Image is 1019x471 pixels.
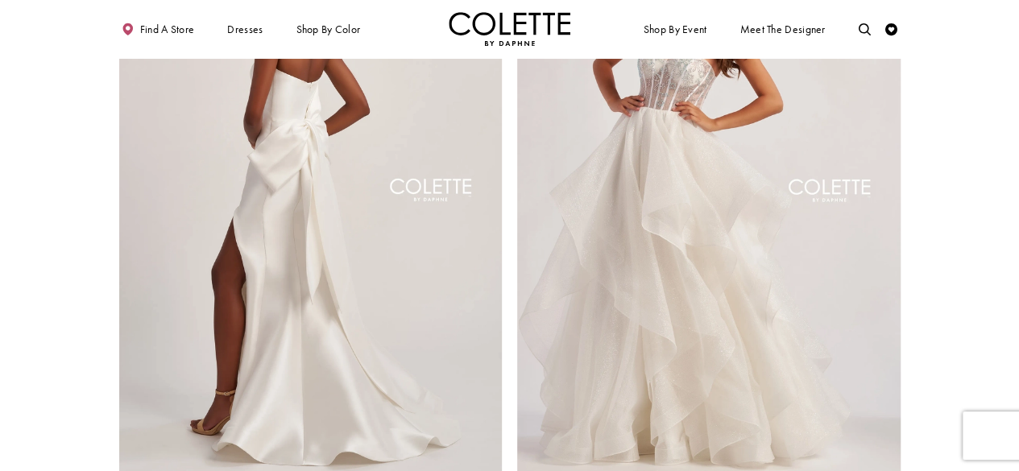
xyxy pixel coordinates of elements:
[449,12,571,46] img: Colette by Daphne
[140,23,195,35] span: Find a store
[855,12,874,46] a: Toggle search
[739,23,825,35] span: Meet the designer
[293,12,363,46] span: Shop by color
[227,23,263,35] span: Dresses
[119,12,197,46] a: Find a store
[644,23,707,35] span: Shop By Event
[882,12,901,46] a: Check Wishlist
[449,12,571,46] a: Visit Home Page
[224,12,266,46] span: Dresses
[640,12,710,46] span: Shop By Event
[296,23,360,35] span: Shop by color
[737,12,829,46] a: Meet the designer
